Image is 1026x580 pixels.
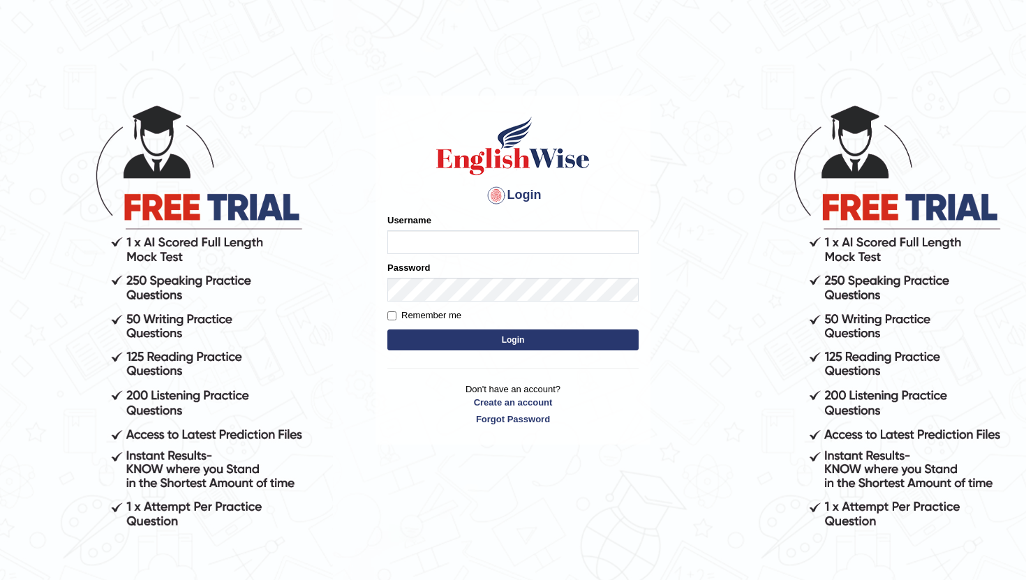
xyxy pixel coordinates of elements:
[387,214,431,227] label: Username
[387,184,639,207] h4: Login
[387,329,639,350] button: Login
[387,412,639,426] a: Forgot Password
[387,382,639,426] p: Don't have an account?
[387,261,430,274] label: Password
[433,114,593,177] img: Logo of English Wise sign in for intelligent practice with AI
[387,308,461,322] label: Remember me
[387,311,396,320] input: Remember me
[387,396,639,409] a: Create an account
